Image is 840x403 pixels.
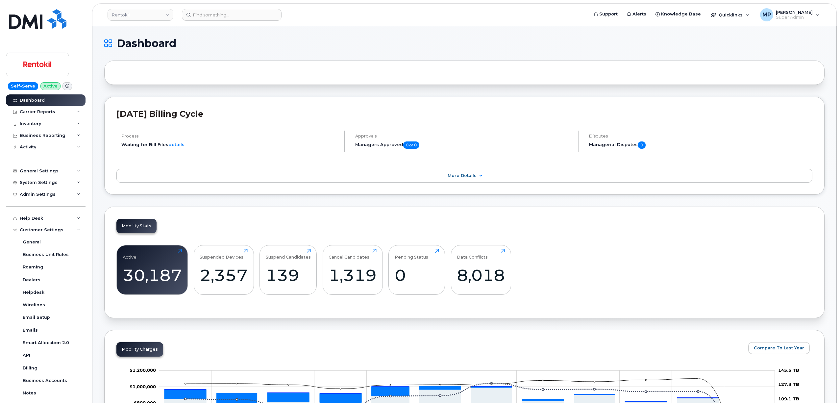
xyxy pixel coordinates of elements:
h4: Disputes [589,134,812,139]
a: Active30,187 [123,249,182,291]
a: Suspended Devices2,357 [200,249,248,291]
span: 0 of 0 [403,141,419,149]
div: Active [123,249,136,260]
g: $0 [130,367,156,373]
tspan: 109.1 TB [778,396,799,401]
div: Cancel Candidates [329,249,369,260]
div: 30,187 [123,265,182,285]
iframe: Messenger Launcher [811,374,835,398]
h5: Managerial Disputes [589,141,812,149]
tspan: $1,200,000 [130,367,156,373]
a: Cancel Candidates1,319 [329,249,377,291]
tspan: 145.5 TB [778,367,799,373]
span: 0 [638,141,646,149]
span: Compare To Last Year [754,345,804,351]
a: Pending Status0 [395,249,439,291]
g: $0 [130,384,156,389]
span: Dashboard [117,38,176,48]
a: Suspend Candidates139 [266,249,311,291]
h2: [DATE] Billing Cycle [116,109,812,119]
span: More Details [448,173,477,178]
div: Suspended Devices [200,249,243,260]
a: details [168,142,185,147]
div: 2,357 [200,265,248,285]
h5: Managers Approved [355,141,572,149]
tspan: 127.3 TB [778,382,799,387]
div: Pending Status [395,249,428,260]
div: 0 [395,265,439,285]
div: 139 [266,265,311,285]
div: Data Conflicts [457,249,488,260]
li: Waiting for Bill Files [121,141,338,148]
tspan: $1,000,000 [130,384,156,389]
div: 8,018 [457,265,505,285]
button: Compare To Last Year [748,342,810,354]
div: Suspend Candidates [266,249,311,260]
div: 1,319 [329,265,377,285]
h4: Approvals [355,134,572,139]
h4: Process [121,134,338,139]
a: Data Conflicts8,018 [457,249,505,291]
